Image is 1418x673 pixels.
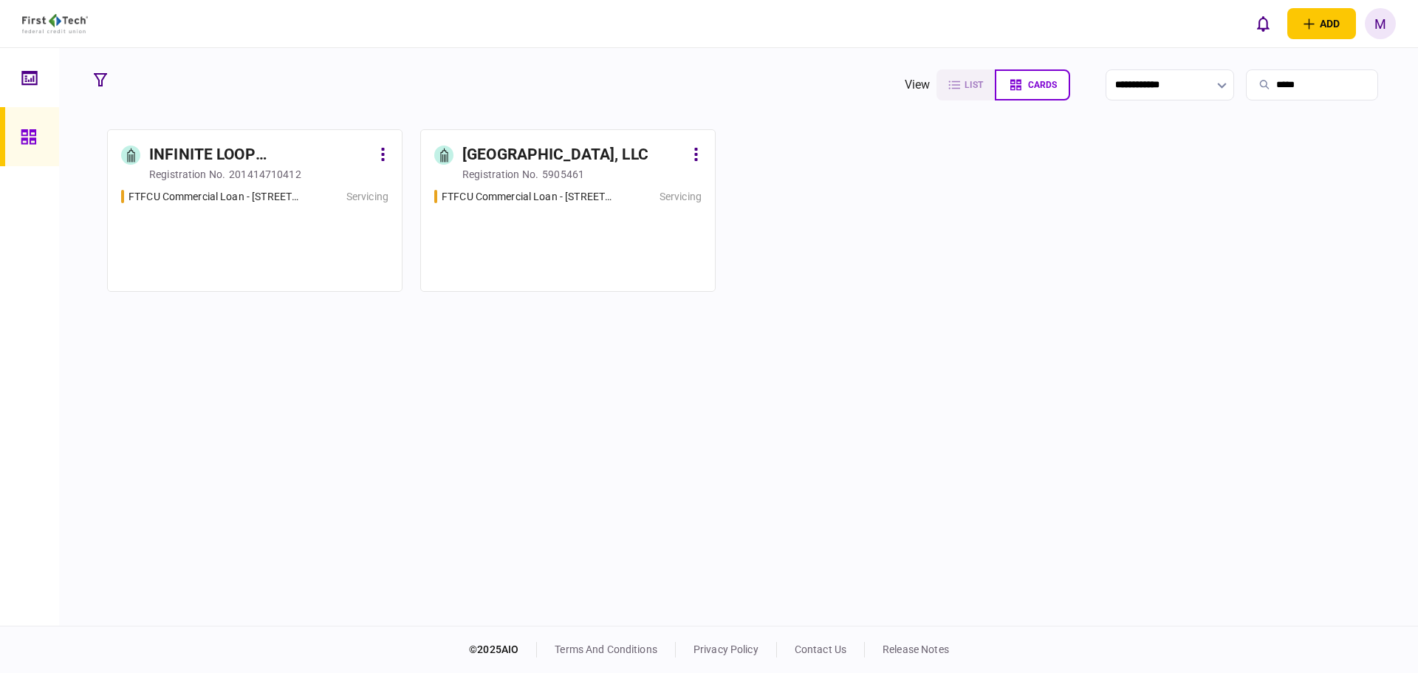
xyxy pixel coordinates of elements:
a: contact us [795,643,846,655]
span: cards [1028,80,1057,90]
a: release notes [883,643,949,655]
div: [GEOGRAPHIC_DATA], LLC [462,143,648,167]
a: INFINITE LOOP [GEOGRAPHIC_DATA], LLCregistration no.201414710412FTFCU Commercial Loan - 3901 El C... [107,129,403,292]
button: cards [995,69,1070,100]
div: Servicing [660,189,702,205]
div: registration no. [462,167,538,182]
div: FTFCU Commercial Loan - 3901 El Camino Real Palo Alto CA [129,189,301,205]
button: open notifications list [1247,8,1278,39]
div: © 2025 AIO [469,642,537,657]
div: registration no. [149,167,225,182]
button: open adding identity options [1287,8,1356,39]
div: 5905461 [542,167,584,182]
div: view [905,76,931,94]
div: 201414710412 [229,167,301,182]
a: [GEOGRAPHIC_DATA], LLCregistration no.5905461FTFCU Commercial Loan - 4241 Moorpark Ave San Jose C... [420,129,716,292]
div: Servicing [346,189,388,205]
a: terms and conditions [555,643,657,655]
img: client company logo [22,14,88,33]
span: list [965,80,983,90]
button: list [936,69,995,100]
div: FTFCU Commercial Loan - 4241 Moorpark Ave San Jose CA 95129 [442,189,614,205]
button: M [1365,8,1396,39]
a: privacy policy [693,643,758,655]
div: INFINITE LOOP [GEOGRAPHIC_DATA], LLC [149,143,371,167]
